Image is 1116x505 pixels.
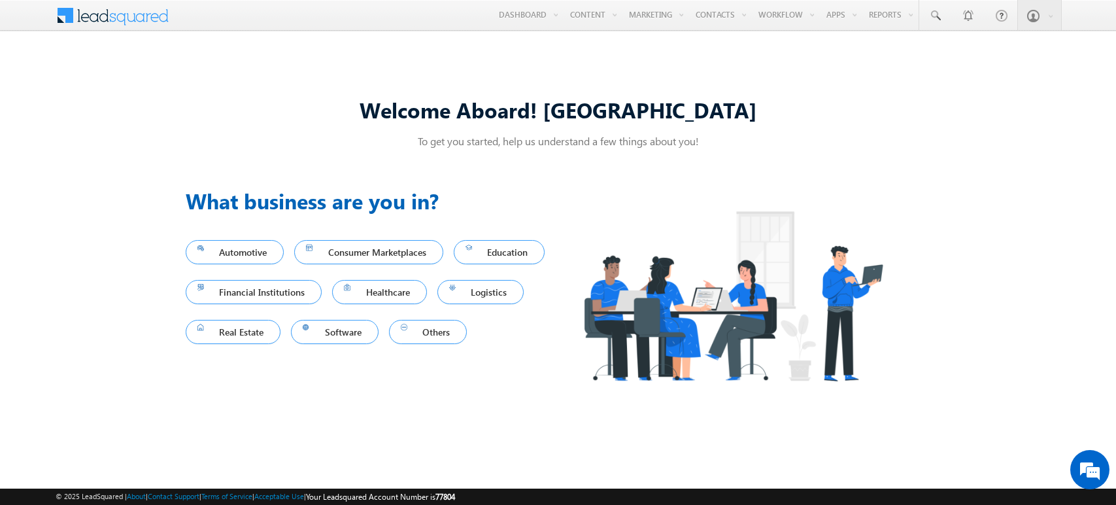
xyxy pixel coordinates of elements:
span: Financial Institutions [197,283,311,301]
span: Software [303,323,367,341]
span: Healthcare [344,283,415,301]
span: Education [465,243,533,261]
span: Automotive [197,243,273,261]
span: Logistics [449,283,513,301]
a: Contact Support [148,492,199,500]
p: To get you started, help us understand a few things about you! [186,134,931,148]
h3: What business are you in? [186,185,558,217]
a: Acceptable Use [254,492,304,500]
div: Welcome Aboard! [GEOGRAPHIC_DATA] [186,96,931,124]
span: 77804 [435,492,455,502]
span: Others [401,323,456,341]
span: Your Leadsquared Account Number is [306,492,455,502]
a: About [127,492,146,500]
img: Industry.png [558,185,907,407]
a: Terms of Service [201,492,252,500]
span: Consumer Marketplaces [306,243,431,261]
span: Real Estate [197,323,269,341]
span: © 2025 LeadSquared | | | | | [56,491,455,503]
